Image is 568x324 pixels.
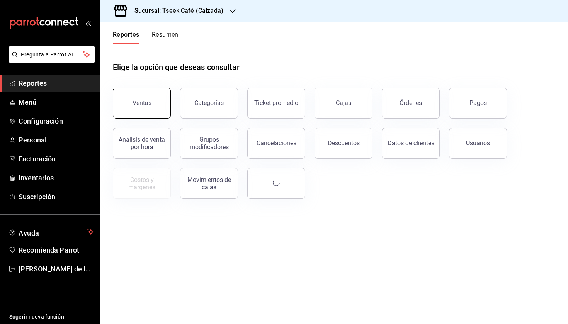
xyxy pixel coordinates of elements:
button: Movimientos de cajas [180,168,238,199]
div: Categorías [194,99,224,107]
button: open_drawer_menu [85,20,91,26]
div: navigation tabs [113,31,179,44]
div: Grupos modificadores [185,136,233,151]
div: Ventas [133,99,151,107]
span: Configuración [19,116,94,126]
a: Pregunta a Parrot AI [5,56,95,64]
div: Cajas [336,98,352,108]
button: Reportes [113,31,139,44]
span: Pregunta a Parrot AI [21,51,83,59]
button: Ticket promedio [247,88,305,119]
button: Pregunta a Parrot AI [9,46,95,63]
span: Inventarios [19,173,94,183]
span: Menú [19,97,94,107]
span: Suscripción [19,192,94,202]
div: Órdenes [400,99,422,107]
span: Ayuda [19,227,84,236]
div: Descuentos [328,139,360,147]
button: Usuarios [449,128,507,159]
span: Personal [19,135,94,145]
button: Ventas [113,88,171,119]
button: Grupos modificadores [180,128,238,159]
div: Pagos [469,99,487,107]
span: Reportes [19,78,94,88]
button: Órdenes [382,88,440,119]
span: Recomienda Parrot [19,245,94,255]
h1: Elige la opción que deseas consultar [113,61,240,73]
div: Datos de clientes [388,139,434,147]
button: Contrata inventarios para ver este reporte [113,168,171,199]
div: Análisis de venta por hora [118,136,166,151]
button: Cancelaciones [247,128,305,159]
div: Cancelaciones [257,139,296,147]
div: Costos y márgenes [118,176,166,191]
button: Descuentos [315,128,372,159]
button: Pagos [449,88,507,119]
button: Resumen [152,31,179,44]
a: Cajas [315,88,372,119]
div: Movimientos de cajas [185,176,233,191]
div: Usuarios [466,139,490,147]
h3: Sucursal: Tseek Café (Calzada) [128,6,223,15]
span: [PERSON_NAME] de la [PERSON_NAME] [19,264,94,274]
div: Ticket promedio [254,99,298,107]
span: Sugerir nueva función [9,313,94,321]
span: Facturación [19,154,94,164]
button: Categorías [180,88,238,119]
button: Análisis de venta por hora [113,128,171,159]
button: Datos de clientes [382,128,440,159]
